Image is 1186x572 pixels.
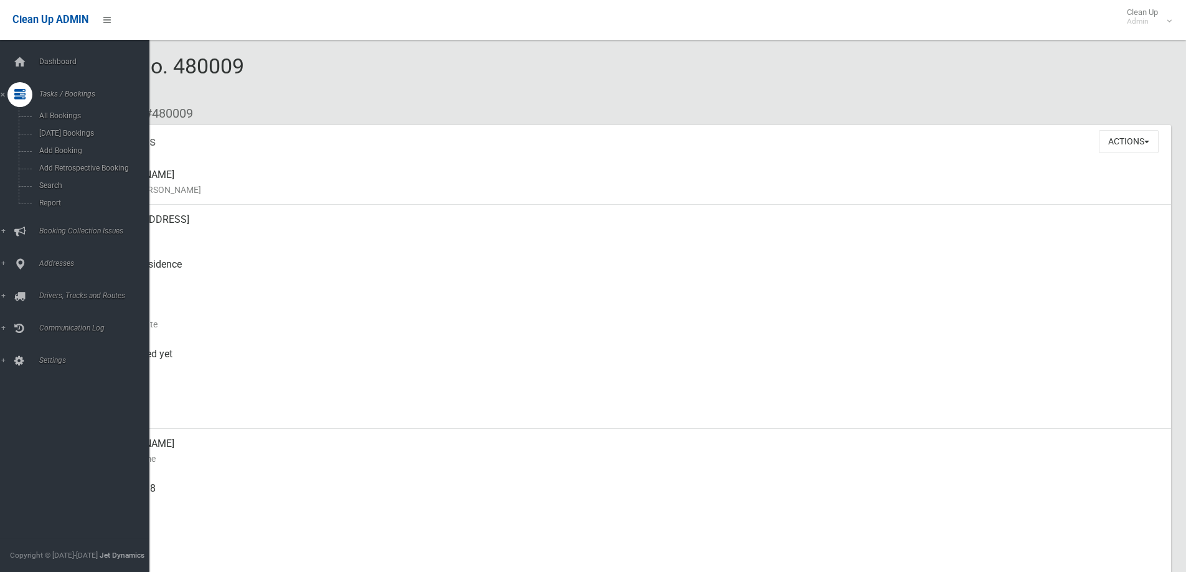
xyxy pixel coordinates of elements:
small: Zone [100,406,1161,421]
span: Addresses [35,259,159,268]
small: Landline [100,541,1161,556]
small: Address [100,227,1161,242]
li: #480009 [136,102,193,125]
div: [PERSON_NAME] [100,429,1161,474]
button: Actions [1099,130,1159,153]
span: Report [35,199,148,207]
small: Collected At [100,362,1161,377]
div: [PERSON_NAME] [100,160,1161,205]
span: All Bookings [35,111,148,120]
small: Pickup Point [100,272,1161,287]
span: [DATE] Bookings [35,129,148,138]
div: 0449930818 [100,474,1161,518]
span: Drivers, Trucks and Routes [35,291,159,300]
span: Communication Log [35,324,159,332]
span: Booking Collection Issues [35,227,159,235]
div: [DATE] [100,294,1161,339]
span: Dashboard [35,57,159,66]
small: Contact Name [100,451,1161,466]
span: Clean Up ADMIN [12,14,88,26]
div: [STREET_ADDRESS] [100,205,1161,250]
span: Booking No. 480009 [55,54,244,102]
div: Front of Residence [100,250,1161,294]
span: Copyright © [DATE]-[DATE] [10,551,98,560]
span: Search [35,181,148,190]
small: Admin [1127,17,1158,26]
span: Add Retrospective Booking [35,164,148,172]
div: [DATE] [100,384,1161,429]
div: Not collected yet [100,339,1161,384]
span: Settings [35,356,159,365]
span: Tasks / Bookings [35,90,159,98]
span: Add Booking [35,146,148,155]
span: Clean Up [1121,7,1170,26]
small: Mobile [100,496,1161,511]
small: Collection Date [100,317,1161,332]
small: Name of [PERSON_NAME] [100,182,1161,197]
strong: Jet Dynamics [100,551,144,560]
div: None given [100,518,1161,563]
